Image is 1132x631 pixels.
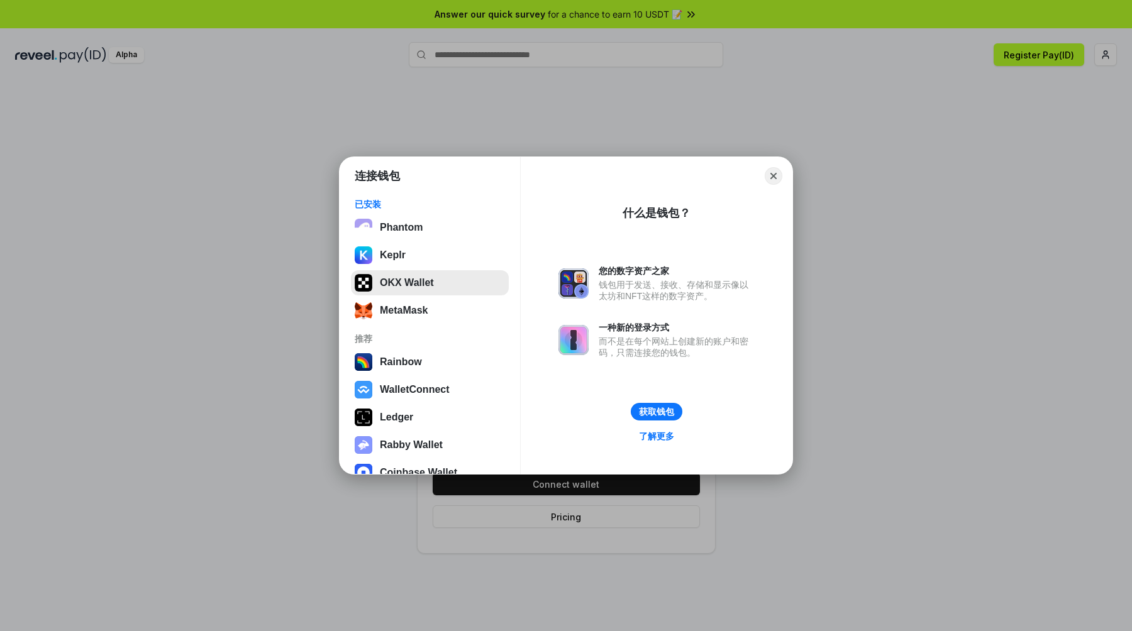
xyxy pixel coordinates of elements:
img: svg+xml,%3Csvg%20xmlns%3D%22http%3A%2F%2Fwww.w3.org%2F2000%2Fsvg%22%20fill%3D%22none%22%20viewBox... [558,268,589,299]
button: 获取钱包 [631,403,682,420]
button: Phantom [351,215,509,240]
button: WalletConnect [351,377,509,402]
h1: 连接钱包 [355,168,400,184]
div: 了解更多 [639,431,674,442]
div: 钱包用于发送、接收、存储和显示像以太坊和NFT这样的数字资产。 [599,279,755,302]
button: OKX Wallet [351,270,509,295]
div: 获取钱包 [639,406,674,417]
button: Ledger [351,405,509,430]
div: 而不是在每个网站上创建新的账户和密码，只需连接您的钱包。 [599,336,755,358]
div: MetaMask [380,305,428,316]
img: svg+xml,%3Csvg%20xmlns%3D%22http%3A%2F%2Fwww.w3.org%2F2000%2Fsvg%22%20width%3D%2228%22%20height%3... [355,409,372,426]
div: Ledger [380,412,413,423]
img: epq2vO3P5aLWl15yRS7Q49p1fHTx2Sgh99jU3kfXv7cnPATIVQHAx5oQs66JWv3SWEjHOsb3kKgmE5WNBxBId7C8gm8wEgOvz... [355,219,372,236]
div: 您的数字资产之家 [599,265,755,277]
div: 已安装 [355,199,505,210]
button: Close [765,167,782,185]
button: Coinbase Wallet [351,460,509,485]
img: ByMCUfJCc2WaAAAAAElFTkSuQmCC [355,246,372,264]
div: Rainbow [380,356,422,368]
div: WalletConnect [380,384,450,395]
button: Keplr [351,243,509,268]
button: Rabby Wallet [351,432,509,458]
div: Rabby Wallet [380,439,443,451]
img: svg+xml,%3Csvg%20xmlns%3D%22http%3A%2F%2Fwww.w3.org%2F2000%2Fsvg%22%20fill%3D%22none%22%20viewBox... [355,436,372,454]
img: svg+xml,%3Csvg%20width%3D%2228%22%20height%3D%2228%22%20viewBox%3D%220%200%2028%2028%22%20fill%3D... [355,464,372,481]
button: MetaMask [351,298,509,323]
button: Rainbow [351,349,509,375]
div: OKX Wallet [380,277,434,288]
a: 了解更多 [631,428,682,444]
div: Phantom [380,222,423,233]
div: 什么是钱包？ [623,206,691,221]
img: 5VZ71FV6L7PA3gg3tXrdQ+DgLhC+75Wq3no69P3MC0NFQpx2lL04Ql9gHK1bRDjsSBIvScBnDTk1WrlGIZBorIDEYJj+rhdgn... [355,274,372,292]
img: svg+xml,%3Csvg%20xmlns%3D%22http%3A%2F%2Fwww.w3.org%2F2000%2Fsvg%22%20fill%3D%22none%22%20viewBox... [558,325,589,355]
div: 推荐 [355,333,505,344]
div: 一种新的登录方式 [599,322,755,333]
img: svg+xml,%3Csvg%20width%3D%22120%22%20height%3D%22120%22%20viewBox%3D%220%200%20120%20120%22%20fil... [355,353,372,371]
img: svg+xml,%3Csvg%20width%3D%2228%22%20height%3D%2228%22%20viewBox%3D%220%200%2028%2028%22%20fill%3D... [355,381,372,398]
div: Keplr [380,250,406,261]
div: Coinbase Wallet [380,467,457,478]
img: svg+xml;base64,PHN2ZyB3aWR0aD0iMzUiIGhlaWdodD0iMzQiIHZpZXdCb3g9IjAgMCAzNSAzNCIgZmlsbD0ibm9uZSIgeG... [355,302,372,319]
